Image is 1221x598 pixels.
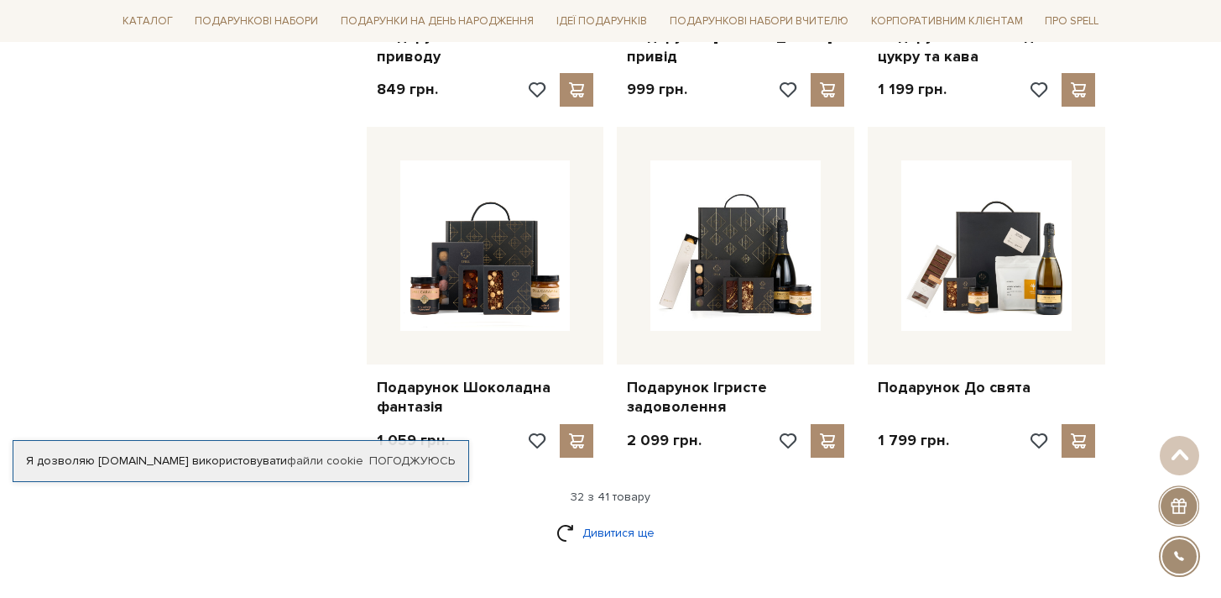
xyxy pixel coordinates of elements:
p: 1 059 грн. [377,431,449,450]
a: Подарункові набори [188,8,325,34]
div: 32 з 41 товару [109,490,1113,505]
p: 849 грн. [377,80,438,99]
a: Ідеї подарунків [550,8,654,34]
a: Корпоративним клієнтам [864,8,1030,34]
a: файли cookie [287,454,363,468]
p: 999 грн. [627,80,687,99]
p: 1 199 грн. [878,80,947,99]
a: Про Spell [1038,8,1105,34]
a: Подарунок Шоколад без цукру та кава [878,27,1095,66]
p: 1 799 грн. [878,431,949,450]
a: Каталог [116,8,180,34]
a: Подарунок [PERSON_NAME] привід [627,27,844,66]
a: Подарунок Ігристе задоволення [627,378,844,417]
a: Подарунок До свята [878,378,1095,397]
a: Подарункові набори Вчителю [663,7,855,35]
div: Я дозволяю [DOMAIN_NAME] використовувати [13,454,468,469]
a: Дивитися ще [556,518,665,548]
a: Подарунки на День народження [334,8,540,34]
a: Подарунок Шоколадна фантазія [377,378,594,417]
p: 2 099 грн. [627,431,702,450]
a: Подарунок Свято без приводу [377,27,594,66]
a: Погоджуюсь [369,454,455,469]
